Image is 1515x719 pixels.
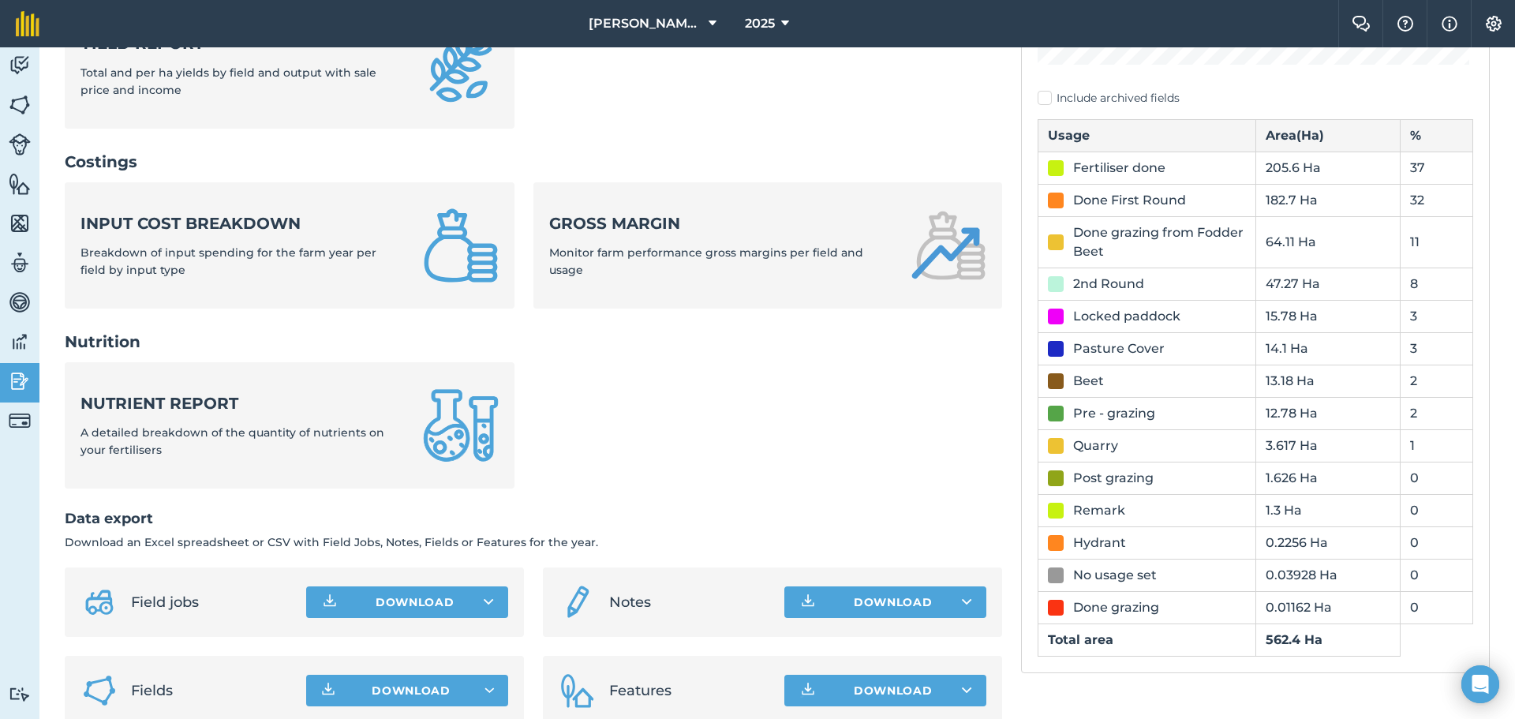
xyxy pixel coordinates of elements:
[1484,16,1503,32] img: A cog icon
[1401,591,1473,624] td: 0
[80,672,118,710] img: Fields icon
[65,331,1002,353] h2: Nutrition
[1255,462,1401,494] td: 1.626 Ha
[306,675,508,706] button: Download
[799,593,817,612] img: Download icon
[9,212,31,235] img: svg+xml;base64,PHN2ZyB4bWxucz0iaHR0cDovL3d3dy53My5vcmcvMjAwMC9zdmciIHdpZHRoPSI1NiIgaGVpZ2h0PSI2MC...
[1048,632,1113,647] strong: Total area
[1401,494,1473,526] td: 0
[784,586,986,618] button: Download
[131,591,294,613] span: Field jobs
[745,14,775,33] span: 2025
[1401,184,1473,216] td: 32
[1073,566,1157,585] div: No usage set
[1255,184,1401,216] td: 182.7 Ha
[1073,191,1186,210] div: Done First Round
[1255,152,1401,184] td: 205.6 Ha
[1073,598,1159,617] div: Done grazing
[1401,462,1473,494] td: 0
[80,245,376,277] span: Breakdown of input spending for the farm year per field by input type
[1401,429,1473,462] td: 1
[1073,339,1165,358] div: Pasture Cover
[9,54,31,77] img: svg+xml;base64,PD94bWwgdmVyc2lvbj0iMS4wIiBlbmNvZGluZz0idXRmLTgiPz4KPCEtLSBHZW5lcmF0b3I6IEFkb2JlIE...
[9,330,31,354] img: svg+xml;base64,PD94bWwgdmVyc2lvbj0iMS4wIiBlbmNvZGluZz0idXRmLTgiPz4KPCEtLSBHZW5lcmF0b3I6IEFkb2JlIE...
[1442,14,1457,33] img: svg+xml;base64,PHN2ZyB4bWxucz0iaHR0cDovL3d3dy53My5vcmcvMjAwMC9zdmciIHdpZHRoPSIxNyIgaGVpZ2h0PSIxNy...
[1401,216,1473,268] td: 11
[1255,559,1401,591] td: 0.03928 Ha
[1073,372,1104,391] div: Beet
[1038,119,1256,152] th: Usage
[799,681,817,700] img: Download icon
[1255,397,1401,429] td: 12.78 Ha
[1255,268,1401,300] td: 47.27 Ha
[1073,223,1246,261] div: Done grazing from Fodder Beet
[320,593,339,612] img: Download icon
[80,212,404,234] strong: Input cost breakdown
[1255,300,1401,332] td: 15.78 Ha
[423,208,499,283] img: Input cost breakdown
[65,362,514,489] a: Nutrient reportA detailed breakdown of the quantity of nutrients on your fertilisers
[1038,90,1473,107] label: Include archived fields
[9,133,31,155] img: svg+xml;base64,PD94bWwgdmVyc2lvbj0iMS4wIiBlbmNvZGluZz0idXRmLTgiPz4KPCEtLSBHZW5lcmF0b3I6IEFkb2JlIE...
[1461,665,1499,703] div: Open Intercom Messenger
[1255,429,1401,462] td: 3.617 Ha
[1073,534,1126,552] div: Hydrant
[1401,332,1473,365] td: 3
[16,11,39,36] img: fieldmargin Logo
[9,93,31,117] img: svg+xml;base64,PHN2ZyB4bWxucz0iaHR0cDovL3d3dy53My5vcmcvMjAwMC9zdmciIHdpZHRoPSI1NiIgaGVpZ2h0PSI2MC...
[1073,404,1155,423] div: Pre - grazing
[1401,300,1473,332] td: 3
[9,687,31,702] img: svg+xml;base64,PD94bWwgdmVyc2lvbj0iMS4wIiBlbmNvZGluZz0idXRmLTgiPz4KPCEtLSBHZW5lcmF0b3I6IEFkb2JlIE...
[65,2,514,129] a: Yield reportTotal and per ha yields by field and output with sale price and income
[65,182,514,309] a: Input cost breakdownBreakdown of input spending for the farm year per field by input type
[533,182,1002,309] a: Gross marginMonitor farm performance gross margins per field and usage
[1401,397,1473,429] td: 2
[1073,436,1118,455] div: Quarry
[9,410,31,432] img: svg+xml;base64,PD94bWwgdmVyc2lvbj0iMS4wIiBlbmNvZGluZz0idXRmLTgiPz4KPCEtLSBHZW5lcmF0b3I6IEFkb2JlIE...
[1401,119,1473,152] th: %
[1401,365,1473,397] td: 2
[9,369,31,393] img: svg+xml;base64,PD94bWwgdmVyc2lvbj0iMS4wIiBlbmNvZGluZz0idXRmLTgiPz4KPCEtLSBHZW5lcmF0b3I6IEFkb2JlIE...
[306,586,508,618] button: Download
[423,388,499,463] img: Nutrient report
[80,583,118,621] img: svg+xml;base64,PD94bWwgdmVyc2lvbj0iMS4wIiBlbmNvZGluZz0idXRmLTgiPz4KPCEtLSBHZW5lcmF0b3I6IEFkb2JlIE...
[1401,268,1473,300] td: 8
[9,172,31,196] img: svg+xml;base64,PHN2ZyB4bWxucz0iaHR0cDovL3d3dy53My5vcmcvMjAwMC9zdmciIHdpZHRoPSI1NiIgaGVpZ2h0PSI2MC...
[80,66,376,97] span: Total and per ha yields by field and output with sale price and income
[65,534,1002,551] p: Download an Excel spreadsheet or CSV with Field Jobs, Notes, Fields or Features for the year.
[1401,152,1473,184] td: 37
[549,245,863,277] span: Monitor farm performance gross margins per field and usage
[1255,119,1401,152] th: Area ( Ha )
[1073,501,1125,520] div: Remark
[911,208,986,283] img: Gross margin
[1401,526,1473,559] td: 0
[1255,591,1401,624] td: 0.01162 Ha
[1073,275,1144,294] div: 2nd Round
[559,672,597,710] img: Features icon
[609,591,772,613] span: Notes
[65,151,1002,173] h2: Costings
[1255,526,1401,559] td: 0.2256 Ha
[65,507,1002,530] h2: Data export
[131,680,294,702] span: Fields
[1073,469,1154,488] div: Post grazing
[1255,365,1401,397] td: 13.18 Ha
[549,212,892,234] strong: Gross margin
[609,680,772,702] span: Features
[80,425,384,457] span: A detailed breakdown of the quantity of nutrients on your fertilisers
[1073,159,1165,178] div: Fertiliser done
[372,683,451,698] span: Download
[80,392,404,414] strong: Nutrient report
[1266,632,1322,647] strong: 562.4 Ha
[423,28,499,103] img: Yield report
[1255,216,1401,268] td: 64.11 Ha
[1401,559,1473,591] td: 0
[784,675,986,706] button: Download
[1073,307,1180,326] div: Locked paddock
[9,290,31,314] img: svg+xml;base64,PD94bWwgdmVyc2lvbj0iMS4wIiBlbmNvZGluZz0idXRmLTgiPz4KPCEtLSBHZW5lcmF0b3I6IEFkb2JlIE...
[559,583,597,621] img: svg+xml;base64,PD94bWwgdmVyc2lvbj0iMS4wIiBlbmNvZGluZz0idXRmLTgiPz4KPCEtLSBHZW5lcmF0b3I6IEFkb2JlIE...
[1255,494,1401,526] td: 1.3 Ha
[1352,16,1371,32] img: Two speech bubbles overlapping with the left bubble in the forefront
[589,14,702,33] span: [PERSON_NAME][GEOGRAPHIC_DATA]
[1255,332,1401,365] td: 14.1 Ha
